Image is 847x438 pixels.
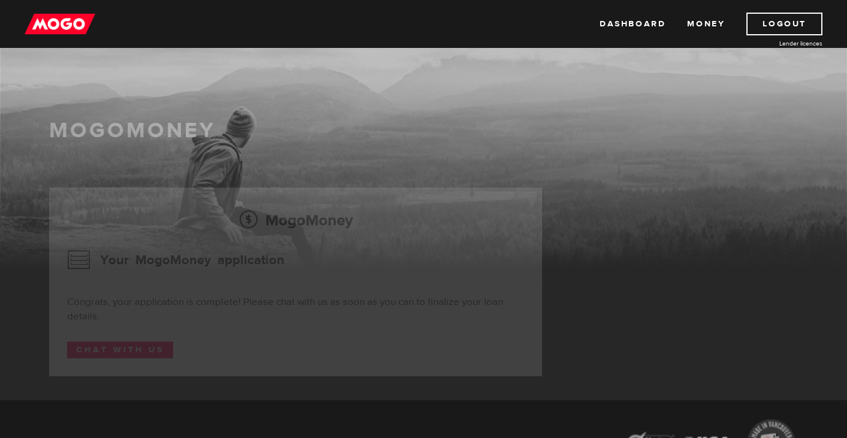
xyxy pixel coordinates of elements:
[600,13,665,35] a: Dashboard
[67,244,285,276] h3: Your MogoMoney application
[67,207,524,232] h2: MogoMoney
[687,13,725,35] a: Money
[733,39,822,48] a: Lender licences
[746,13,822,35] a: Logout
[67,342,173,358] a: Chat with us
[49,118,798,143] h1: MogoMoney
[67,295,524,324] div: Congrats, your application is complete! Please chat with us as soon as you can to finalize your l...
[25,13,95,35] img: mogo_logo-11ee424be714fa7cbb0f0f49df9e16ec.png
